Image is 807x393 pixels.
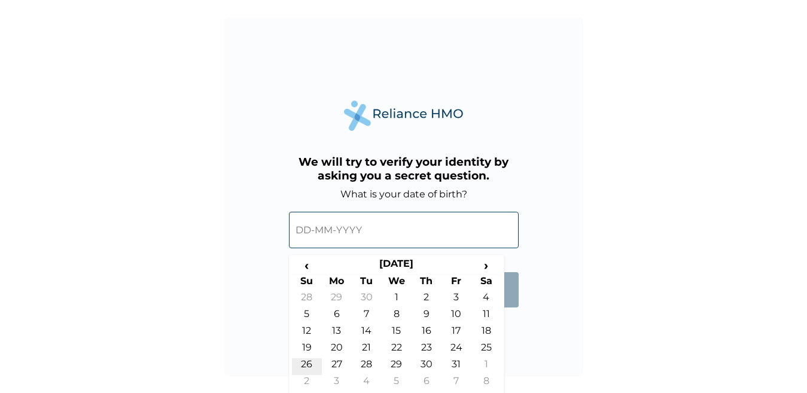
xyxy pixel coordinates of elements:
td: 22 [382,342,412,358]
td: 20 [322,342,352,358]
td: 9 [412,308,441,325]
td: 6 [322,308,352,325]
td: 21 [352,342,382,358]
td: 18 [471,325,501,342]
td: 26 [292,358,322,375]
input: DD-MM-YYYY [289,212,519,248]
td: 15 [382,325,412,342]
td: 5 [382,375,412,392]
td: 4 [352,375,382,392]
td: 14 [352,325,382,342]
td: 8 [471,375,501,392]
h3: We will try to verify your identity by asking you a secret question. [289,155,519,182]
td: 30 [412,358,441,375]
td: 4 [471,291,501,308]
td: 29 [382,358,412,375]
img: Reliance Health's Logo [344,100,464,131]
td: 10 [441,308,471,325]
td: 11 [471,308,501,325]
span: ‹ [292,258,322,273]
td: 16 [412,325,441,342]
th: Su [292,275,322,291]
td: 2 [412,291,441,308]
td: 29 [322,291,352,308]
td: 23 [412,342,441,358]
td: 24 [441,342,471,358]
td: 5 [292,308,322,325]
td: 3 [322,375,352,392]
th: Mo [322,275,352,291]
td: 7 [352,308,382,325]
td: 1 [382,291,412,308]
th: [DATE] [322,258,471,275]
td: 3 [441,291,471,308]
td: 13 [322,325,352,342]
td: 25 [471,342,501,358]
td: 2 [292,375,322,392]
th: Th [412,275,441,291]
td: 17 [441,325,471,342]
th: Sa [471,275,501,291]
td: 12 [292,325,322,342]
td: 30 [352,291,382,308]
td: 28 [292,291,322,308]
th: We [382,275,412,291]
td: 8 [382,308,412,325]
label: What is your date of birth? [340,188,467,200]
th: Tu [352,275,382,291]
span: › [471,258,501,273]
td: 31 [441,358,471,375]
td: 19 [292,342,322,358]
td: 1 [471,358,501,375]
td: 27 [322,358,352,375]
th: Fr [441,275,471,291]
td: 7 [441,375,471,392]
td: 6 [412,375,441,392]
td: 28 [352,358,382,375]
